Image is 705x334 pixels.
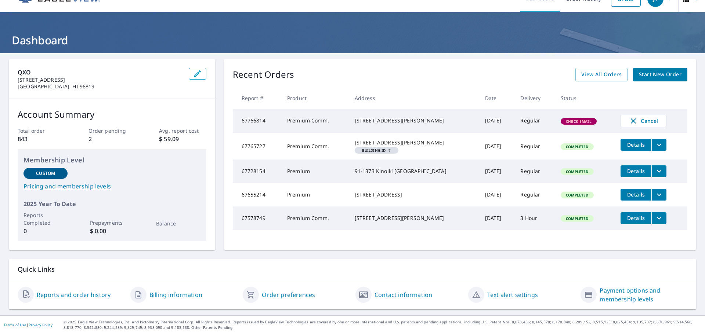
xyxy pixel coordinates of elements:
[18,68,183,77] p: QXO
[159,135,206,143] p: $ 59.09
[625,168,647,175] span: Details
[561,144,593,149] span: Completed
[281,133,349,159] td: Premium Comm.
[18,265,687,274] p: Quick Links
[18,108,206,121] p: Account Summary
[4,322,26,327] a: Terms of Use
[233,68,294,81] p: Recent Orders
[262,290,315,299] a: Order preferences
[18,135,65,143] p: 843
[233,183,281,206] td: 67655214
[514,87,555,109] th: Delivery
[281,87,349,109] th: Product
[514,206,555,230] td: 3 Hour
[23,182,200,191] a: Pricing and membership levels
[621,189,651,201] button: detailsBtn-67655214
[625,141,647,148] span: Details
[633,68,687,81] a: Start New Order
[355,214,473,222] div: [STREET_ADDRESS][PERSON_NAME]
[233,87,281,109] th: Report #
[479,133,515,159] td: [DATE]
[561,216,593,221] span: Completed
[625,214,647,221] span: Details
[18,127,65,135] p: Total order
[514,183,555,206] td: Regular
[355,168,473,175] div: 91-1373 Kinoiki [GEOGRAPHIC_DATA]
[561,192,593,198] span: Completed
[281,159,349,183] td: Premium
[555,87,615,109] th: Status
[639,70,681,79] span: Start New Order
[651,212,666,224] button: filesDropdownBtn-67578749
[88,127,135,135] p: Order pending
[621,212,651,224] button: detailsBtn-67578749
[561,169,593,174] span: Completed
[358,148,395,152] span: 7
[479,109,515,133] td: [DATE]
[375,290,432,299] a: Contact information
[23,227,68,235] p: 0
[23,155,200,165] p: Membership Level
[281,109,349,133] td: Premium Comm.
[514,109,555,133] td: Regular
[23,199,200,208] p: 2025 Year To Date
[621,139,651,151] button: detailsBtn-67765727
[4,323,53,327] p: |
[355,191,473,198] div: [STREET_ADDRESS]
[64,319,701,330] p: © 2025 Eagle View Technologies, Inc. and Pictometry International Corp. All Rights Reserved. Repo...
[37,290,111,299] a: Reports and order history
[90,227,134,235] p: $ 0.00
[90,219,134,227] p: Prepayments
[149,290,202,299] a: Billing information
[479,87,515,109] th: Date
[651,189,666,201] button: filesDropdownBtn-67655214
[281,206,349,230] td: Premium Comm.
[561,119,596,124] span: Check Email
[9,33,696,48] h1: Dashboard
[18,83,183,90] p: [GEOGRAPHIC_DATA], HI 96819
[651,139,666,151] button: filesDropdownBtn-67765727
[29,322,53,327] a: Privacy Policy
[233,109,281,133] td: 67766814
[487,290,538,299] a: Text alert settings
[621,165,651,177] button: detailsBtn-67728154
[281,183,349,206] td: Premium
[600,286,687,304] a: Payment options and membership levels
[233,159,281,183] td: 67728154
[349,87,479,109] th: Address
[233,133,281,159] td: 67765727
[621,115,666,127] button: Cancel
[625,191,647,198] span: Details
[355,117,473,124] div: [STREET_ADDRESS][PERSON_NAME]
[23,211,68,227] p: Reports Completed
[479,159,515,183] td: [DATE]
[628,117,659,125] span: Cancel
[156,220,200,227] p: Balance
[651,165,666,177] button: filesDropdownBtn-67728154
[581,70,622,79] span: View All Orders
[233,206,281,230] td: 67578749
[479,206,515,230] td: [DATE]
[514,159,555,183] td: Regular
[479,183,515,206] td: [DATE]
[575,68,628,81] a: View All Orders
[18,77,183,83] p: [STREET_ADDRESS]
[36,170,55,177] p: Custom
[355,139,473,146] div: [STREET_ADDRESS][PERSON_NAME]
[362,148,386,152] em: Building ID
[514,133,555,159] td: Regular
[159,127,206,135] p: Avg. report cost
[88,135,135,143] p: 2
